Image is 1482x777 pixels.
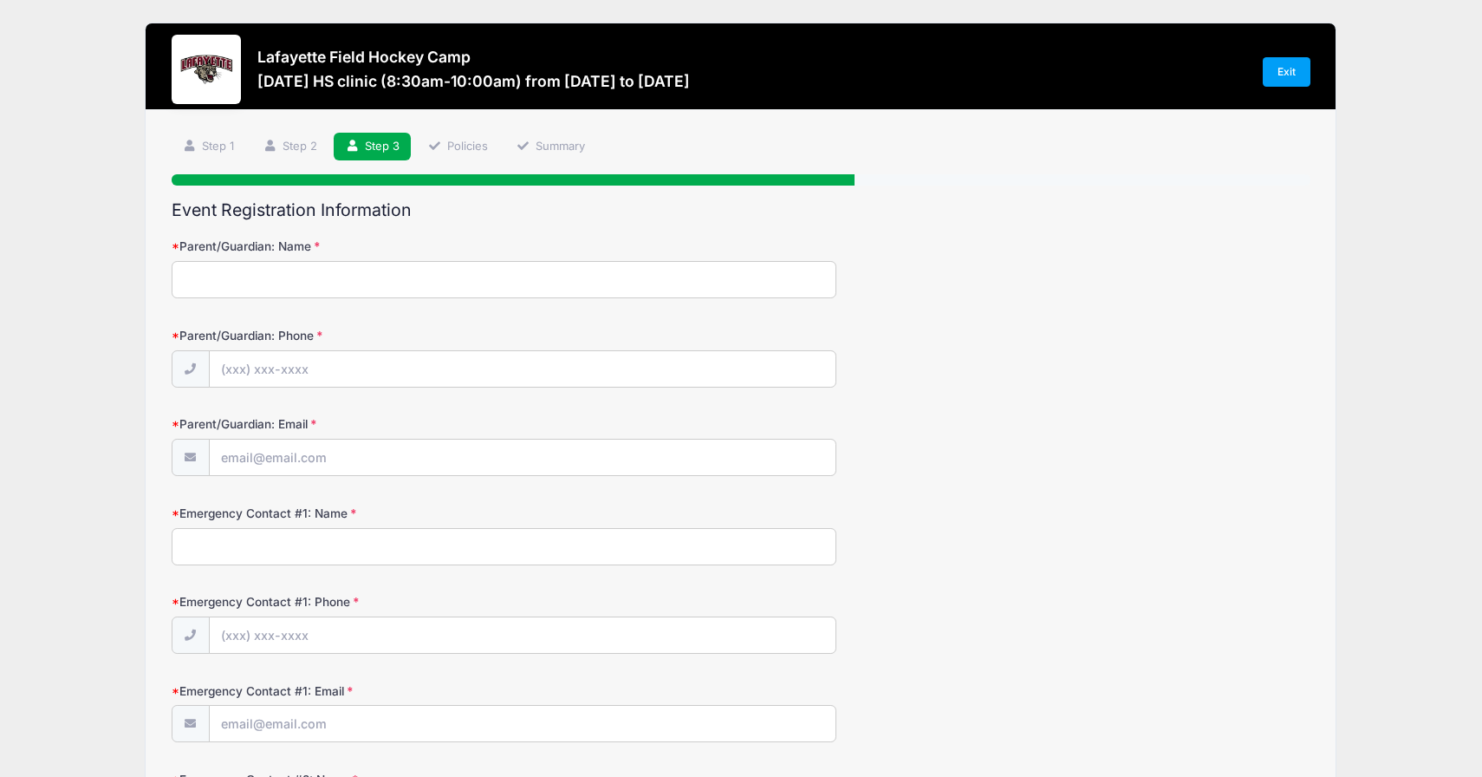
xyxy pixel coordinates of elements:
a: Summary [505,133,597,161]
input: email@email.com [209,439,836,476]
h3: [DATE] HS clinic (8:30am-10:00am) from [DATE] to [DATE] [257,72,690,90]
input: (xxx) xxx-xxxx [209,350,836,388]
label: Emergency Contact #1: Name [172,505,551,522]
label: Parent/Guardian: Phone [172,327,551,344]
label: Parent/Guardian: Email [172,415,551,433]
label: Emergency Contact #1: Email [172,682,551,700]
h3: Lafayette Field Hockey Camp [257,48,690,66]
a: Step 1 [172,133,246,161]
h2: Event Registration Information [172,200,1311,220]
label: Emergency Contact #1: Phone [172,593,551,610]
a: Step 3 [334,133,411,161]
a: Exit [1263,57,1311,87]
a: Policies [416,133,499,161]
label: Parent/Guardian: Name [172,238,551,255]
input: email@email.com [209,705,836,742]
a: Step 2 [251,133,328,161]
input: (xxx) xxx-xxxx [209,617,836,654]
